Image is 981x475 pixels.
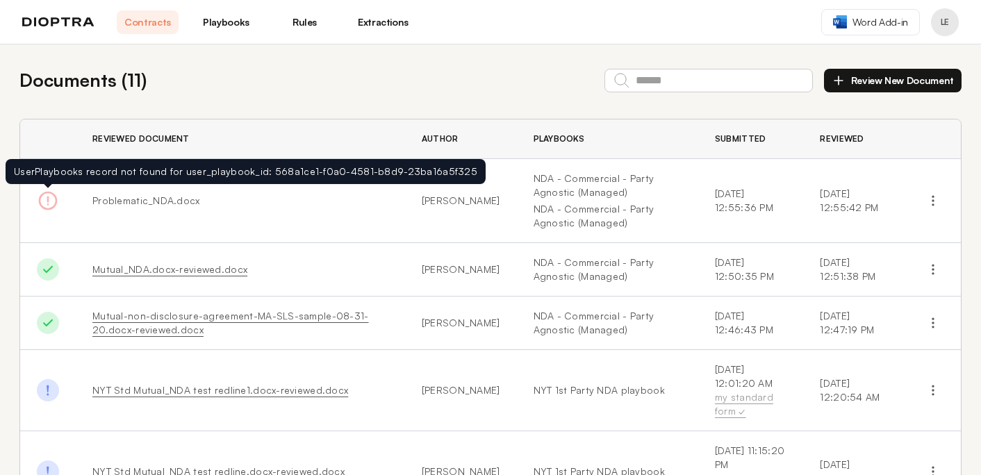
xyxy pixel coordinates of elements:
[534,172,682,199] a: NDA - Commercial - Party Agnostic (Managed)
[405,119,517,159] th: Author
[405,159,517,243] td: [PERSON_NAME]
[14,165,477,178] div: UserPlaybooks record not found for user_playbook_id: 568a1ce1-f0a0-4581-b8d9-23ba16a5f325
[698,297,804,350] td: [DATE] 12:46:43 PM
[405,243,517,297] td: [PERSON_NAME]
[92,384,348,396] a: NYT Std Mutual_NDA test redline1.docx-reviewed.docx
[803,119,905,159] th: Reviewed
[715,390,787,418] div: my standard form ✓
[803,159,905,243] td: [DATE] 12:55:42 PM
[534,309,682,337] a: NDA - Commercial - Party Agnostic (Managed)
[274,10,336,34] a: Rules
[698,159,804,243] td: [DATE] 12:55:36 PM
[352,10,414,34] a: Extractions
[517,119,698,159] th: Playbooks
[824,69,962,92] button: Review New Document
[534,383,682,397] a: NYT 1st Party NDA playbook
[803,243,905,297] td: [DATE] 12:51:38 PM
[19,67,147,94] h2: Documents ( 11 )
[92,310,369,335] a: Mutual-non-disclosure-agreement-MA-SLS-sample-08-31-20.docx-reviewed.docx
[22,17,94,27] img: logo
[803,297,905,350] td: [DATE] 12:47:19 PM
[92,263,247,275] a: Mutual_NDA.docx-reviewed.docx
[698,119,804,159] th: Submitted
[534,202,682,230] a: NDA - Commercial - Party Agnostic (Managed)
[803,350,905,431] td: [DATE] 12:20:54 AM
[405,297,517,350] td: [PERSON_NAME]
[117,10,179,34] a: Contracts
[698,350,804,431] td: [DATE] 12:01:20 AM
[37,379,59,401] img: Done
[698,243,804,297] td: [DATE] 12:50:35 PM
[405,350,517,431] td: [PERSON_NAME]
[931,8,959,36] button: Profile menu
[852,15,908,29] span: Word Add-in
[195,10,257,34] a: Playbooks
[76,119,405,159] th: Reviewed Document
[92,194,200,206] span: Problematic_NDA.docx
[833,15,847,28] img: word
[534,256,682,283] a: NDA - Commercial - Party Agnostic (Managed)
[37,312,59,334] img: Done
[37,258,59,281] img: Done
[821,9,920,35] a: Word Add-in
